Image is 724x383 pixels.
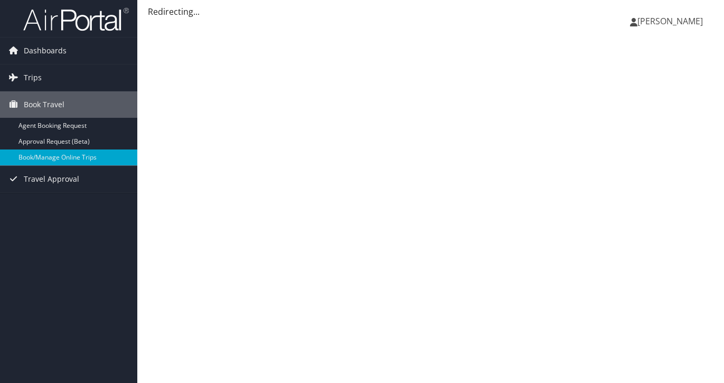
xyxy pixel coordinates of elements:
span: Trips [24,64,42,91]
span: Book Travel [24,91,64,118]
div: Redirecting... [148,5,713,18]
span: Travel Approval [24,166,79,192]
span: [PERSON_NAME] [637,15,703,27]
span: Dashboards [24,38,67,64]
img: airportal-logo.png [23,7,129,32]
a: [PERSON_NAME] [630,5,713,37]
